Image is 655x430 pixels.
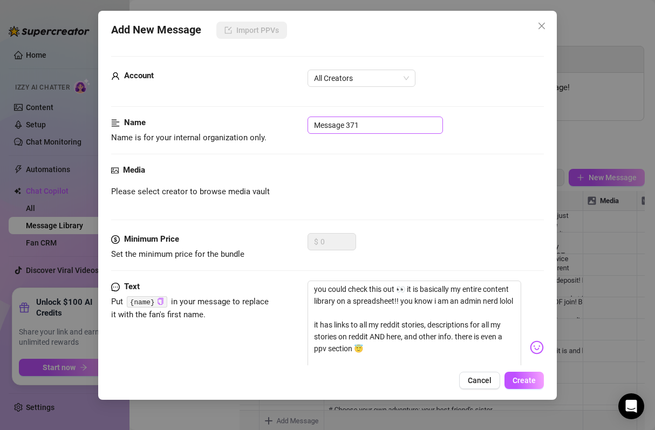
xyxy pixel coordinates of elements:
span: Put in your message to replace it with the fan's first name. [111,297,269,319]
span: user [111,70,120,83]
span: message [111,281,120,294]
div: Open Intercom Messenger [618,393,644,419]
strong: Account [124,71,154,80]
span: align-left [111,117,120,129]
span: Create [513,376,536,385]
span: Close [533,22,550,30]
strong: Minimum Price [124,234,179,244]
img: svg%3e [530,340,544,354]
span: Please select creator to browse media vault [111,186,270,199]
span: Add New Message [111,22,201,39]
button: Cancel [459,372,500,389]
strong: Name [124,118,146,127]
span: picture [111,164,119,177]
span: Cancel [468,376,492,385]
strong: Media [123,165,145,175]
button: Click to Copy [157,298,164,306]
button: Import PPVs [216,22,287,39]
button: Create [504,372,544,389]
textarea: you could check this out 👀 it is basically my entire content library on a spreadsheet!! you know ... [308,281,521,405]
span: Name is for your internal organization only. [111,133,267,142]
button: Close [533,17,550,35]
code: {name} [127,296,167,308]
span: close [537,22,546,30]
strong: Text [124,282,140,291]
span: copy [157,298,164,305]
input: Enter a name [308,117,443,134]
span: All Creators [314,70,409,86]
span: Set the minimum price for the bundle [111,249,244,259]
span: dollar [111,233,120,246]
